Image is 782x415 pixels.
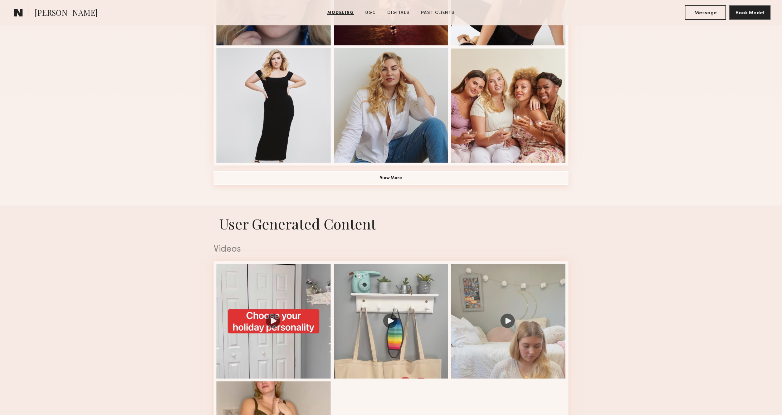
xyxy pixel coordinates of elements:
a: Digitals [385,10,412,16]
div: Videos [214,245,568,254]
button: View More [214,171,568,185]
a: Modeling [324,10,357,16]
span: [PERSON_NAME] [35,7,98,20]
a: UGC [362,10,379,16]
button: Message [685,5,726,20]
a: Book Model [729,9,771,15]
h1: User Generated Content [208,214,574,233]
button: Book Model [729,5,771,20]
a: Past Clients [418,10,458,16]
